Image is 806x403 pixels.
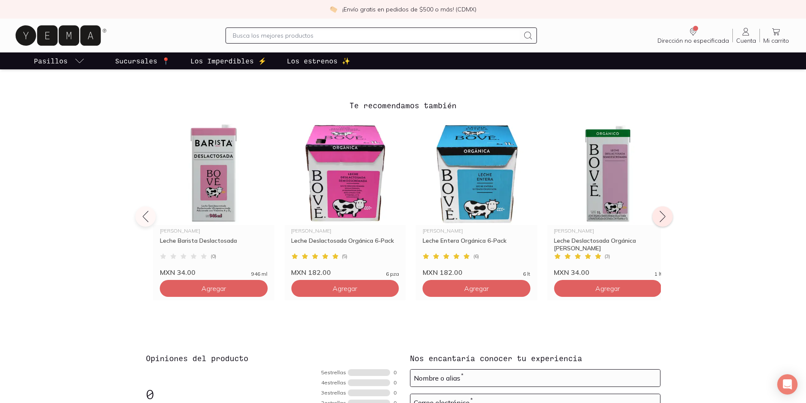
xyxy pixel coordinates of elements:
span: MXN 34.00 [554,268,589,277]
div: 0 [393,380,396,385]
p: Sucursales 📍 [115,56,170,66]
span: ( 0 ) [211,254,216,259]
div: Leche Barista Deslactosada [160,237,267,252]
div: [PERSON_NAME] [554,228,662,233]
div: Leche Deslactosada Orgánica [PERSON_NAME] [554,237,662,252]
a: Sucursales 📍 [113,52,172,69]
a: pasillo-todos-link [32,52,86,69]
div: Open Intercom Messenger [777,374,798,395]
a: Mi carrito [760,27,792,44]
div: 5 estrellas [321,370,346,375]
p: Los estrenos ✨ [287,56,350,66]
img: 6 litros de leche entera orgánica, libre de pesticidas, hormonas y organismos genéticamente modif... [416,121,537,225]
span: MXN 182.00 [423,268,462,277]
a: Leche Barista Deslactosada Bové[PERSON_NAME]Leche Barista Deslactosada(0)MXN 34.00946 ml [153,121,274,277]
div: Leche Deslactosada Orgánica 6-Pack [291,237,399,252]
div: [PERSON_NAME] [291,228,399,233]
img: 6-pack leche deslactosada orgánica Bove. La leche orgánica es libre de pesticidas, hormonas y org... [284,121,406,225]
div: [PERSON_NAME] [423,228,531,233]
span: Agregar [464,284,489,293]
span: Cuenta [736,37,756,44]
span: 1 lt [655,271,662,277]
p: Pasillos [34,56,68,66]
div: 3 estrellas [321,390,346,395]
span: MXN 34.00 [160,268,195,277]
span: Agregar [595,284,620,293]
button: Agregar [291,280,399,297]
p: Los Imperdibles ⚡️ [190,56,267,66]
a: Los estrenos ✨ [285,52,352,69]
span: 0 [146,386,154,402]
button: Agregar [160,280,267,297]
a: Cuenta [733,27,759,44]
span: ( 5 ) [342,254,347,259]
div: Leche Entera Orgánica 6-Pack [423,237,531,252]
a: Leche Deslactosada Orgánica Bové[PERSON_NAME]Leche Deslactosada Orgánica [PERSON_NAME](3)MXN 34.0... [547,121,668,277]
button: Agregar [423,280,531,297]
span: Mi carrito [763,37,789,44]
h3: Opiniones del producto [146,353,396,364]
img: Leche Barista Deslactosada Bové [153,121,274,225]
span: 6 pza [386,271,399,277]
div: [PERSON_NAME] [160,228,267,233]
div: 0 [393,370,396,375]
span: Agregar [333,284,357,293]
p: ¡Envío gratis en pedidos de $500 o más! (CDMX) [342,5,476,14]
img: check [330,5,337,13]
span: 946 ml [251,271,267,277]
a: 6-pack leche deslactosada orgánica Bove. La leche orgánica es libre de pesticidas, hormonas y org... [284,121,406,277]
span: ( 6 ) [473,254,479,259]
a: Los Imperdibles ⚡️ [189,52,268,69]
h3: Nos encantaría conocer tu experiencia [410,353,660,364]
span: Dirección no especificada [657,37,729,44]
div: 0 [393,390,396,395]
span: MXN 182.00 [291,268,331,277]
input: Busca los mejores productos [233,30,520,41]
img: Leche Deslactosada Orgánica Bové [547,121,668,225]
h3: Te recomendamos también [146,100,661,111]
button: Agregar [554,280,662,297]
a: Dirección no especificada [654,27,732,44]
span: ( 3 ) [605,254,610,259]
span: Agregar [201,284,226,293]
div: 4 estrellas [321,380,346,385]
a: 6 litros de leche entera orgánica, libre de pesticidas, hormonas y organismos genéticamente modif... [416,121,537,277]
span: 6 lt [523,271,530,277]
